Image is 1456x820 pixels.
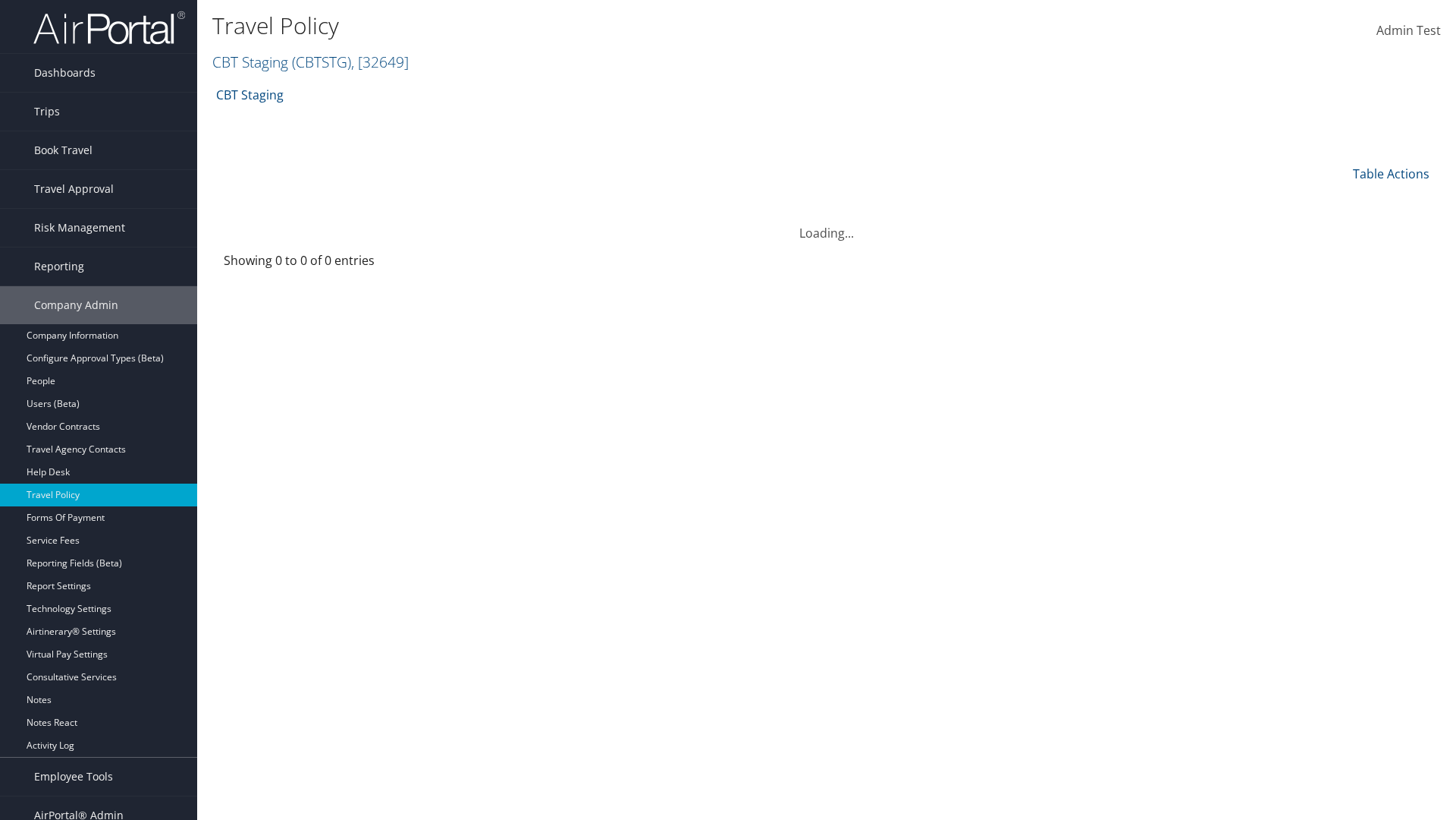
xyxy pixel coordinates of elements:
div: Showing 0 to 0 of 0 entries [224,251,508,277]
span: Company Admin [34,286,118,324]
span: Trips [34,93,60,131]
span: Travel Approval [34,170,114,208]
span: ( CBTSTG ) [292,52,351,72]
span: Admin Test [1376,22,1441,39]
span: Risk Management [34,209,125,247]
a: CBT Staging [216,80,284,110]
a: Table Actions [1353,166,1429,182]
div: Loading... [212,206,1441,242]
span: Employee Tools [34,758,113,796]
span: , [ 32649 ] [351,52,409,72]
a: Admin Test [1376,8,1441,55]
img: airportal-logo.png [33,10,185,46]
a: CBT Staging [212,52,409,72]
span: Reporting [34,248,84,285]
span: Dashboards [34,54,96,92]
h1: Travel Policy [212,10,1031,42]
span: Book Travel [34,131,93,169]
